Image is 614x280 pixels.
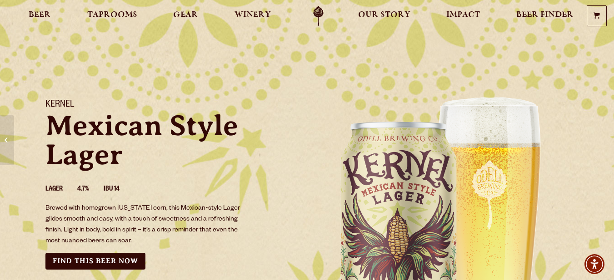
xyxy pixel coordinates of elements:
a: Beer Finder [510,6,579,26]
a: Gear [167,6,204,26]
p: Mexican Style Lager [45,111,296,169]
span: Impact [446,11,480,19]
h1: Kernel [45,99,296,111]
a: Taprooms [81,6,143,26]
li: 4.7% [77,184,104,196]
span: Our Story [358,11,410,19]
a: Winery [229,6,277,26]
li: IBU 14 [104,184,134,196]
span: Beer Finder [516,11,574,19]
span: Taprooms [87,11,137,19]
li: Lager [45,184,77,196]
p: Brewed with homegrown [US_STATE] corn, this Mexican-style Lager glides smooth and easy, with a to... [45,203,246,247]
a: Find this Beer Now [45,253,145,270]
span: Winery [235,11,271,19]
a: Odell Home [301,6,335,26]
a: Impact [440,6,486,26]
a: Our Story [352,6,416,26]
span: Gear [173,11,198,19]
a: Beer [23,6,57,26]
div: Accessibility Menu [584,254,604,274]
span: Beer [29,11,51,19]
